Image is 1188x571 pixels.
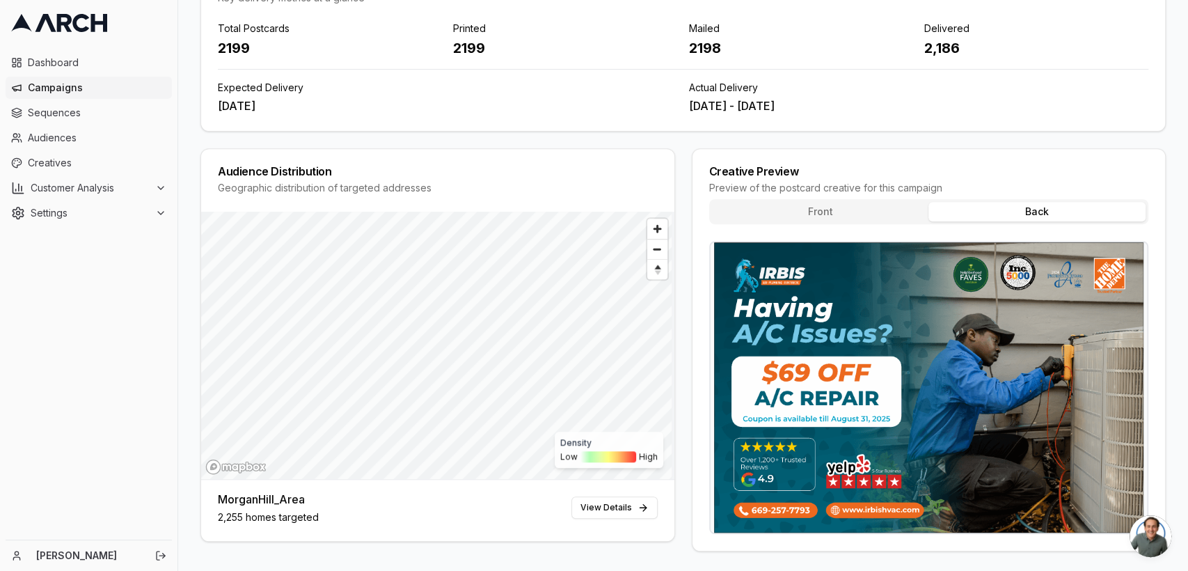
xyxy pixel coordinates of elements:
a: Sequences [6,102,172,124]
div: Actual Delivery [689,81,1149,95]
span: Settings [31,206,150,220]
div: Density [560,437,658,448]
span: Sequences [28,106,166,120]
a: Audiences [6,127,172,149]
div: [DATE] [218,97,678,114]
button: Settings [6,202,172,224]
div: Expected Delivery [218,81,678,95]
span: Zoom out [647,240,667,259]
button: Zoom in [647,219,667,239]
button: Zoom out [647,239,667,259]
div: Geographic distribution of targeted addresses [218,181,658,195]
span: Audiences [28,131,166,145]
button: Customer Analysis [6,177,172,199]
div: 2199 [218,38,442,58]
a: View Details [571,496,658,519]
button: Log out [151,546,171,565]
span: High [639,451,658,462]
a: Dashboard [6,52,172,74]
button: Back [928,202,1146,221]
span: Campaigns [28,81,166,95]
button: Reset bearing to north [647,259,667,279]
div: Creative Preview [709,166,1149,177]
a: [PERSON_NAME] [36,549,140,563]
div: Mailed [689,22,913,36]
div: Preview of the postcard creative for this campaign [709,181,1149,195]
div: Total Postcards [218,22,442,36]
span: Customer Analysis [31,181,150,195]
div: Audience Distribution [218,166,658,177]
div: 2198 [689,38,913,58]
span: Dashboard [28,56,166,70]
div: 2,255 homes targeted [218,510,319,524]
span: Reset bearing to north [645,261,669,278]
div: Open chat [1130,515,1171,557]
div: 2,186 [924,38,1148,58]
img: Postcard Back (Default) (Copy) (Copy) (Copy) thumbnail [711,242,1148,533]
a: Mapbox homepage [205,459,267,475]
div: Delivered [924,22,1148,36]
canvas: Map [201,212,672,479]
div: 2199 [453,38,677,58]
div: MorganHill_Area [218,491,319,508]
span: Low [560,451,578,462]
button: Front [712,202,929,221]
a: Creatives [6,152,172,174]
a: Campaigns [6,77,172,99]
div: [DATE] - [DATE] [689,97,1149,114]
div: Printed [453,22,677,36]
span: Creatives [28,156,166,170]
